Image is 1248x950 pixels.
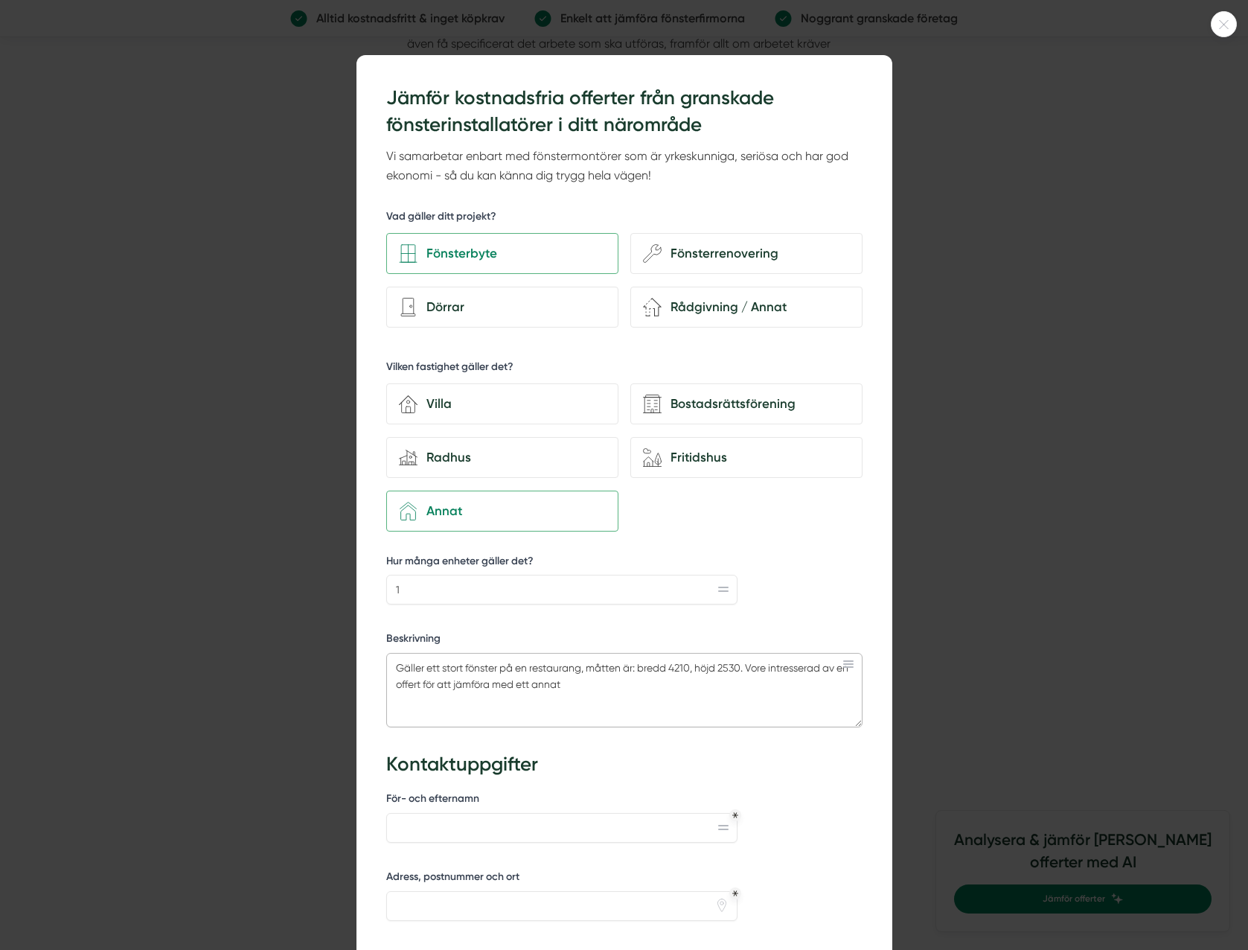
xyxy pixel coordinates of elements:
h5: Vad gäller ditt projekt? [386,209,496,228]
h3: Kontaktuppgifter [386,751,863,778]
label: Adress, postnummer och ort [386,870,737,888]
p: Vi samarbetar enbart med fönstermontörer som är yrkeskunniga, seriösa och har god ekonomi - så du... [386,147,863,186]
label: Hur många enheter gäller det? [386,554,737,573]
div: Obligatoriskt [732,890,738,896]
h3: Jämför kostnadsfria offerter från granskade fönsterinstallatörer i ditt närområde [386,85,863,139]
label: För- och efternamn [386,791,737,810]
div: Obligatoriskt [732,812,738,818]
label: Beskrivning [386,631,863,650]
h5: Vilken fastighet gäller det? [386,360,513,378]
